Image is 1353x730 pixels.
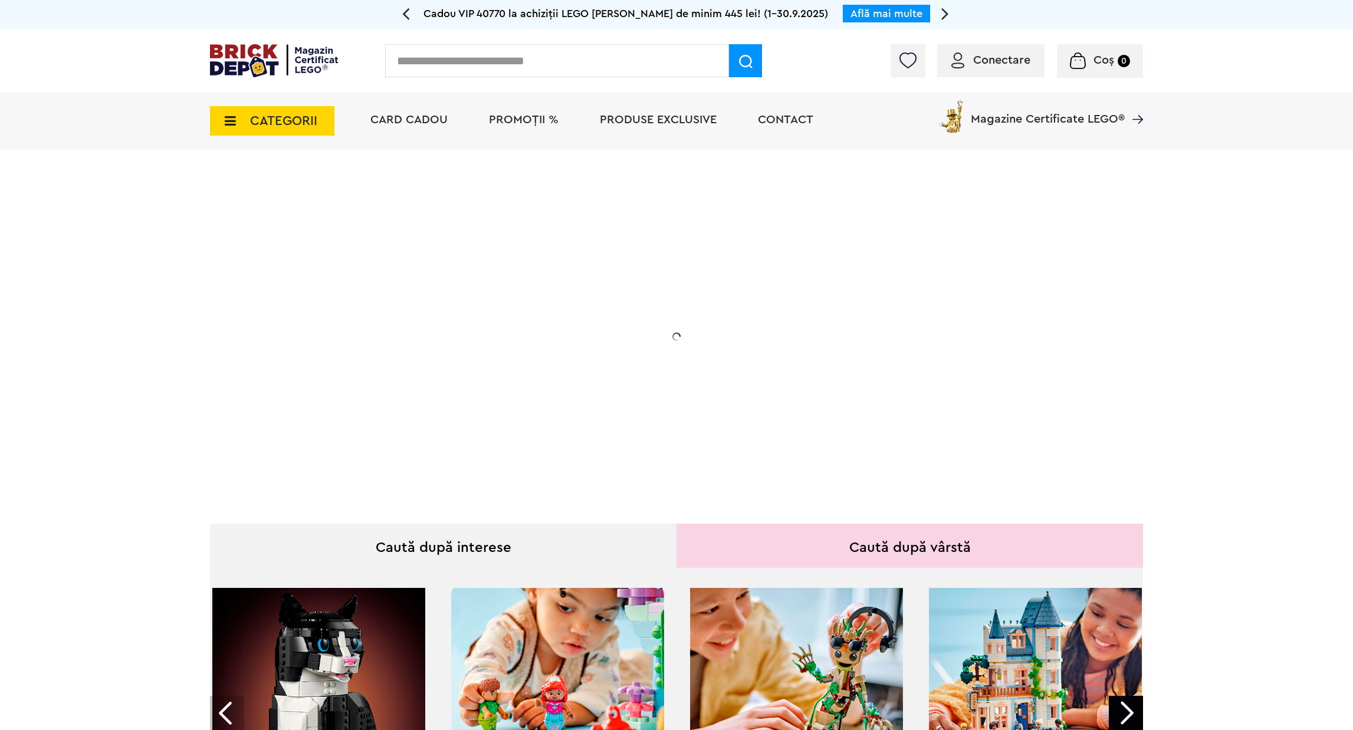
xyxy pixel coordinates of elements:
a: Card Cadou [370,114,448,126]
a: Află mai multe [850,8,922,19]
a: Produse exclusive [600,114,717,126]
span: Coș [1093,54,1114,66]
div: Caută după interese [210,524,676,568]
span: Magazine Certificate LEGO® [971,98,1125,125]
span: CATEGORII [250,114,317,127]
div: Caută după vârstă [676,524,1143,568]
div: Explorează [294,397,530,412]
span: Cadou VIP 40770 la achiziții LEGO [PERSON_NAME] de minim 445 lei! (1-30.9.2025) [423,8,828,19]
small: 0 [1118,55,1130,67]
h1: 20% Reducere! [294,267,530,310]
a: PROMOȚII % [489,114,559,126]
a: Magazine Certificate LEGO® [1125,98,1143,110]
h2: La două seturi LEGO de adulți achiziționate din selecție! În perioada 12 - [DATE]! [294,321,530,371]
a: Conectare [951,54,1030,66]
span: Conectare [973,54,1030,66]
a: Contact [758,114,813,126]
